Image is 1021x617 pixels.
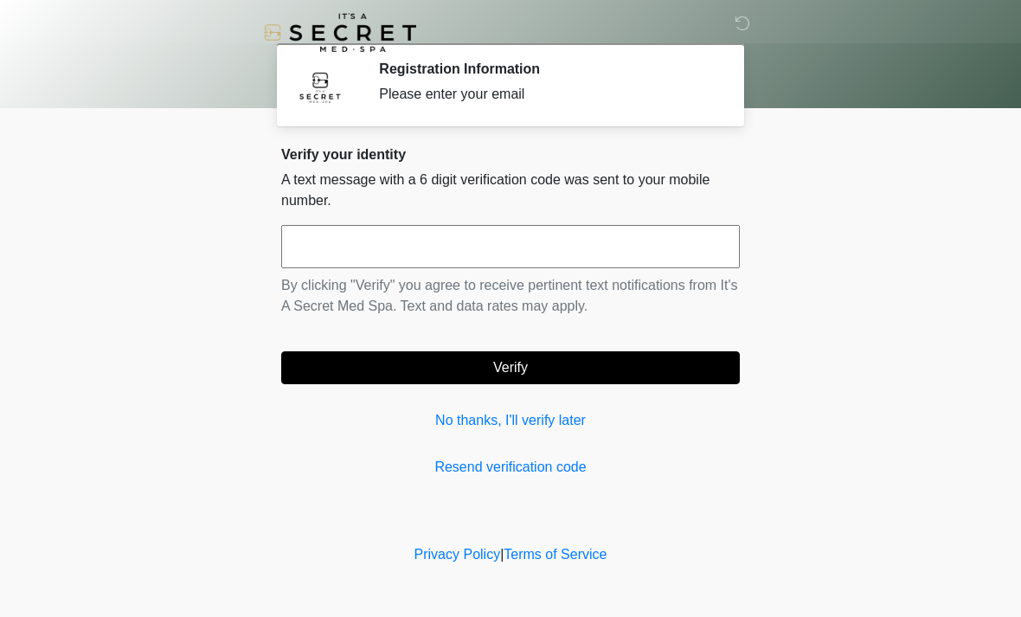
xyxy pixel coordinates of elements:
[264,13,416,52] img: It's A Secret Med Spa Logo
[379,84,714,105] div: Please enter your email
[281,170,740,211] p: A text message with a 6 digit verification code was sent to your mobile number.
[281,146,740,163] h2: Verify your identity
[294,61,346,112] img: Agent Avatar
[379,61,714,77] h2: Registration Information
[281,275,740,317] p: By clicking "Verify" you agree to receive pertinent text notifications from It's A Secret Med Spa...
[281,351,740,384] button: Verify
[504,547,607,562] a: Terms of Service
[281,410,740,431] a: No thanks, I'll verify later
[500,547,504,562] a: |
[281,457,740,478] a: Resend verification code
[414,547,501,562] a: Privacy Policy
